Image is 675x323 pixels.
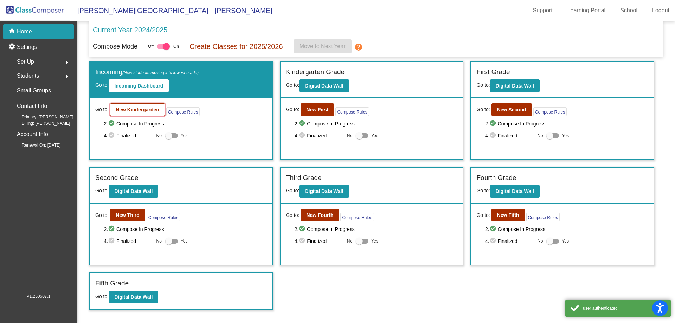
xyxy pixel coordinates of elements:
span: No [538,133,543,139]
button: Compose Rules [340,213,374,221]
b: Incoming Dashboard [114,83,163,89]
p: Current Year 2024/2025 [93,25,167,35]
b: Digital Data Wall [496,83,534,89]
span: Go to: [95,106,109,113]
b: New First [306,107,328,112]
span: Go to: [286,212,299,219]
a: Learning Portal [562,5,611,16]
b: New Second [497,107,526,112]
span: Primary: [PERSON_NAME] [11,114,73,120]
span: Off [148,43,154,50]
span: Go to: [95,293,109,299]
span: Go to: [476,212,490,219]
p: Compose Mode [93,42,137,51]
label: Second Grade [95,173,139,183]
span: Yes [562,237,569,245]
span: Move to Next Year [300,43,346,49]
div: user authenticated [583,305,666,311]
button: New Kindergarden [110,103,165,116]
mat-icon: check_circle [489,119,498,128]
mat-icon: check_circle [108,225,116,233]
span: Go to: [476,106,490,113]
span: Yes [181,237,188,245]
span: No [347,238,352,244]
button: New Second [491,103,532,116]
span: 2. Compose In Progress [295,225,458,233]
span: Yes [371,131,378,140]
b: Digital Data Wall [114,188,153,194]
span: No [347,133,352,139]
p: Settings [17,43,37,51]
button: Digital Data Wall [490,79,540,92]
button: Compose Rules [166,107,200,116]
mat-icon: check_circle [298,119,307,128]
button: Digital Data Wall [109,291,158,303]
mat-icon: check_circle [489,131,498,140]
mat-icon: settings [8,43,17,51]
button: Compose Rules [147,213,180,221]
mat-icon: check_circle [108,131,116,140]
button: New First [301,103,334,116]
a: Logout [647,5,675,16]
span: Go to: [286,106,299,113]
span: Go to: [476,188,490,193]
span: (New students moving into lowest grade) [122,70,199,75]
label: Fifth Grade [95,278,129,289]
button: New Fourth [301,209,339,221]
label: Third Grade [286,173,321,183]
span: Go to: [476,82,490,88]
span: 2. Compose In Progress [485,225,648,233]
label: First Grade [476,67,510,77]
mat-icon: check_circle [489,237,498,245]
p: Home [17,27,32,36]
mat-icon: arrow_right [63,58,71,67]
b: Digital Data Wall [114,294,153,300]
button: Digital Data Wall [299,79,349,92]
label: Incoming [95,67,199,77]
span: 4. Finalized [485,131,534,140]
button: Digital Data Wall [299,185,349,198]
label: Kindergarten Grade [286,67,345,77]
span: Go to: [286,188,299,193]
span: Go to: [95,188,109,193]
span: Students [17,71,39,81]
b: New Third [116,212,140,218]
button: New Third [110,209,145,221]
span: [PERSON_NAME][GEOGRAPHIC_DATA] - [PERSON_NAME] [70,5,272,16]
label: Fourth Grade [476,173,516,183]
span: Yes [371,237,378,245]
button: Compose Rules [526,213,560,221]
button: Move to Next Year [294,39,352,53]
mat-icon: check_circle [108,237,116,245]
span: 2. Compose In Progress [295,119,458,128]
span: On [173,43,179,50]
mat-icon: check_circle [298,225,307,233]
mat-icon: help [354,43,363,51]
button: Digital Data Wall [490,185,540,198]
span: Yes [562,131,569,140]
a: School [615,5,643,16]
mat-icon: check_circle [108,119,116,128]
span: 4. Finalized [485,237,534,245]
b: New Fourth [306,212,333,218]
button: Incoming Dashboard [109,79,169,92]
span: 4. Finalized [104,131,153,140]
a: Support [527,5,558,16]
span: Billing: [PERSON_NAME] [11,120,70,127]
b: New Kindergarden [116,107,159,112]
p: Contact Info [17,101,47,111]
mat-icon: check_circle [489,225,498,233]
button: Digital Data Wall [109,185,158,198]
mat-icon: arrow_right [63,72,71,81]
span: Renewal On: [DATE] [11,142,60,148]
mat-icon: home [8,27,17,36]
b: Digital Data Wall [305,188,343,194]
p: Small Groups [17,86,51,96]
span: 2. Compose In Progress [485,119,648,128]
span: 4. Finalized [104,237,153,245]
button: New Fifth [491,209,525,221]
mat-icon: check_circle [298,237,307,245]
span: No [156,238,162,244]
button: Compose Rules [335,107,369,116]
span: Go to: [286,82,299,88]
